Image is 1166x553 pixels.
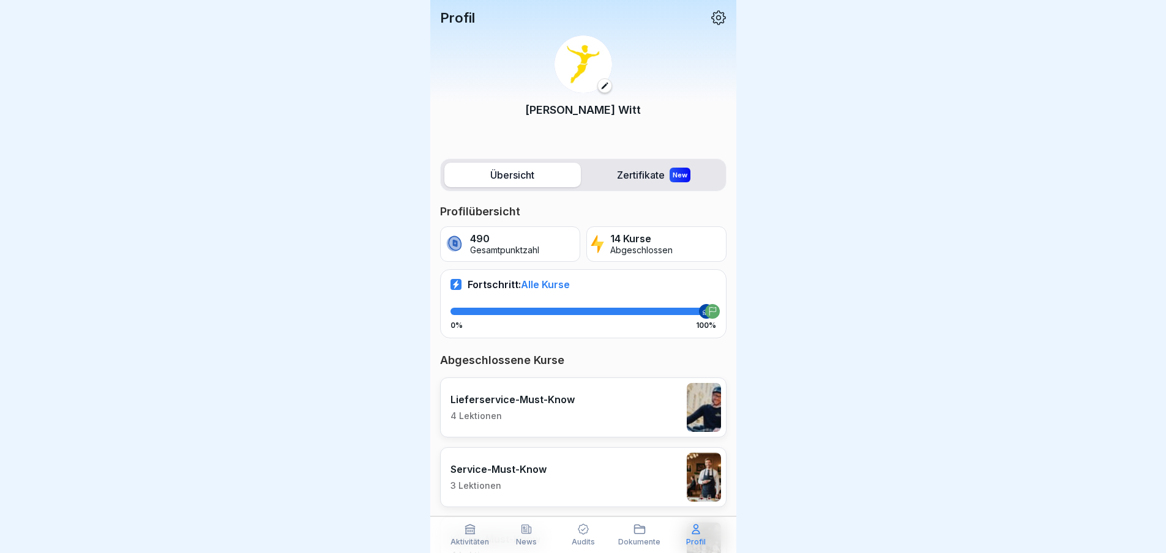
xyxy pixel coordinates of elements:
a: Service-Must-Know3 Lektionen [440,447,727,507]
img: kpon4nh320e9lf5mryu3zflh.png [687,453,721,502]
label: Übersicht [444,163,581,187]
p: Abgeschlossen [610,245,673,256]
p: 3 Lektionen [450,480,547,491]
p: 0% [450,321,463,330]
p: 4 Lektionen [450,410,575,421]
a: Lieferservice-Must-Know4 Lektionen [440,377,727,437]
p: Profil [440,10,475,26]
p: Lieferservice-Must-Know [450,393,575,406]
p: [PERSON_NAME] Witt [525,102,641,118]
span: Alle Kurse [521,278,570,291]
p: 14 Kurse [610,233,673,245]
p: Service-Must-Know [450,463,547,475]
p: 490 [470,233,539,245]
p: Profil [686,538,706,546]
p: Fortschritt: [468,278,570,291]
div: New [670,168,690,182]
p: Dokumente [618,538,660,546]
img: hu6txd6pq7tal1w0hbosth6a.png [687,383,721,432]
p: 100% [696,321,716,330]
p: Audits [572,538,595,546]
p: Profilübersicht [440,204,727,219]
label: Zertifikate [586,163,722,187]
img: lightning.svg [591,234,605,254]
img: vd4jgc378hxa8p7qw0fvrl7x.png [555,35,612,93]
p: Abgeschlossene Kurse [440,353,727,368]
img: coin.svg [444,234,465,254]
p: News [516,538,537,546]
p: Aktivitäten [450,538,489,546]
p: Gesamtpunktzahl [470,245,539,256]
